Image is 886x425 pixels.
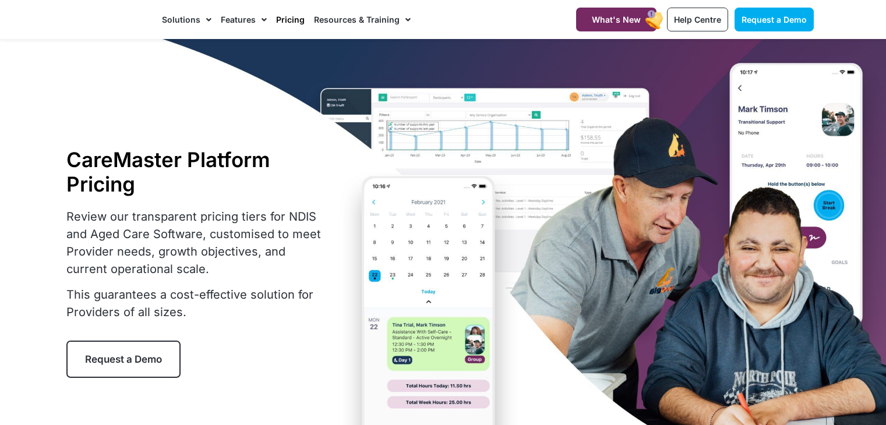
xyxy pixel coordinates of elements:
[66,341,181,378] a: Request a Demo
[592,15,641,24] span: What's New
[72,11,150,29] img: CareMaster Logo
[667,8,728,31] a: Help Centre
[66,286,329,321] p: This guarantees a cost-effective solution for Providers of all sizes.
[735,8,814,31] a: Request a Demo
[674,15,721,24] span: Help Centre
[85,353,162,365] span: Request a Demo
[576,8,656,31] a: What's New
[66,208,329,278] p: Review our transparent pricing tiers for NDIS and Aged Care Software, customised to meet Provider...
[742,15,807,24] span: Request a Demo
[66,147,329,196] h1: CareMaster Platform Pricing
